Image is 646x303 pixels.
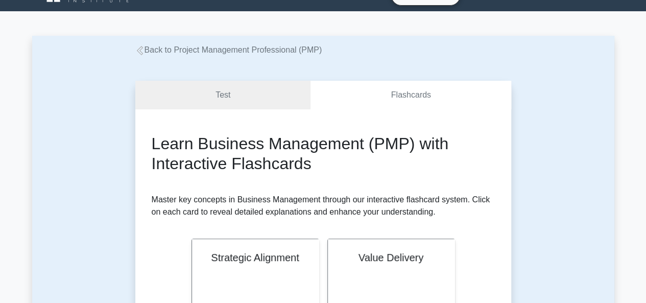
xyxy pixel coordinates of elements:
h2: Value Delivery [340,251,442,264]
a: Test [135,81,311,110]
p: Master key concepts in Business Management through our interactive flashcard system. Click on eac... [152,194,495,218]
a: Flashcards [310,81,511,110]
h2: Learn Business Management (PMP) with Interactive Flashcards [152,134,495,173]
h2: Strategic Alignment [204,251,306,264]
a: Back to Project Management Professional (PMP) [135,45,322,54]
